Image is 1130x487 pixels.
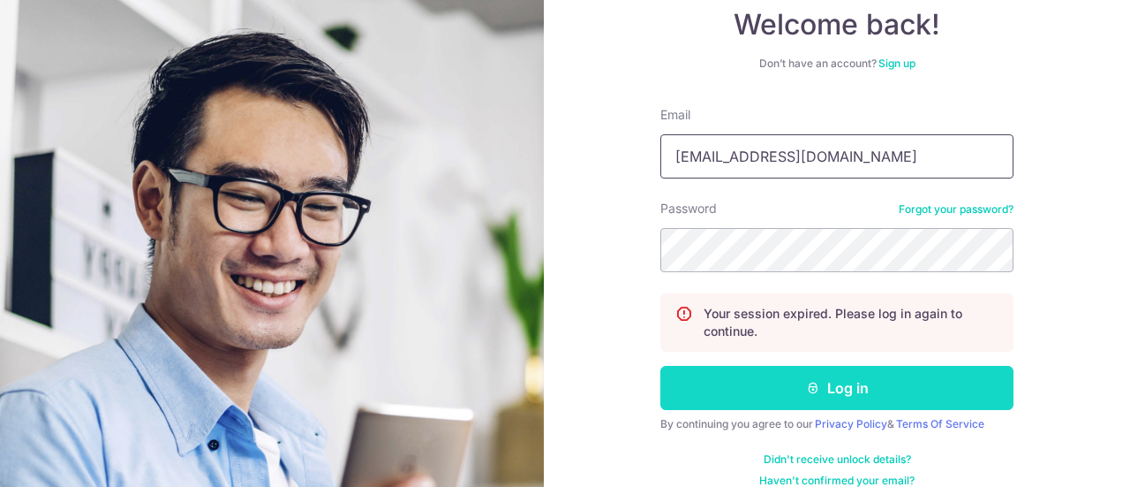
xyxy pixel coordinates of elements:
label: Email [660,106,690,124]
div: By continuing you agree to our & [660,417,1013,431]
label: Password [660,200,717,217]
a: Privacy Policy [815,417,887,430]
a: Forgot your password? [899,202,1013,217]
input: Enter your Email [660,134,1013,179]
a: Terms Of Service [896,417,984,430]
h4: Welcome back! [660,7,1013,42]
button: Log in [660,366,1013,410]
a: Didn't receive unlock details? [764,453,911,467]
p: Your session expired. Please log in again to continue. [704,305,998,340]
div: Don’t have an account? [660,57,1013,71]
a: Sign up [878,57,915,70]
